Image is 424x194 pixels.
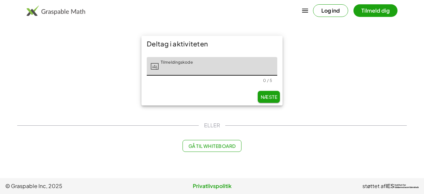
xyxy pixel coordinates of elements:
font: Institut for [395,184,406,186]
font: IES [386,183,394,189]
font: Tilmeld dig [361,7,390,14]
a: Privatlivspolitik [143,182,281,190]
font: Deltag i aktiviteten [147,39,208,48]
font: Næste [261,94,277,100]
button: Log ind [313,4,348,17]
button: Næste [258,91,280,103]
font: © Graspable Inc, 2025 [5,182,62,189]
font: Log ind [321,7,340,14]
font: Gå til Whiteboard [188,143,236,149]
a: IESInstitut forUddannelsesvidenskab [386,182,419,190]
font: 0 / 5 [263,78,272,83]
font: ELLER [204,122,220,129]
button: Tilmeld dig [353,4,397,17]
button: Gå til Whiteboard [183,140,241,152]
font: støttet af [362,182,386,189]
font: Privatlivspolitik [193,182,232,189]
font: Uddannelsesvidenskab [395,186,419,188]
